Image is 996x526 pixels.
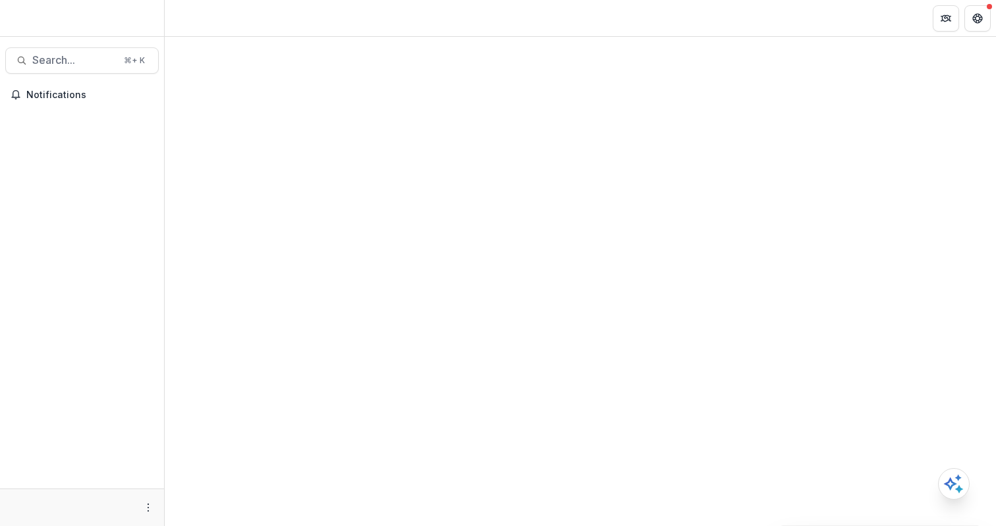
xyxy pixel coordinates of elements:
[5,47,159,74] button: Search...
[121,53,148,68] div: ⌘ + K
[964,5,991,32] button: Get Help
[26,90,153,101] span: Notifications
[938,468,970,500] button: Open AI Assistant
[32,54,116,66] span: Search...
[170,9,226,28] nav: breadcrumb
[140,500,156,515] button: More
[5,84,159,105] button: Notifications
[933,5,959,32] button: Partners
